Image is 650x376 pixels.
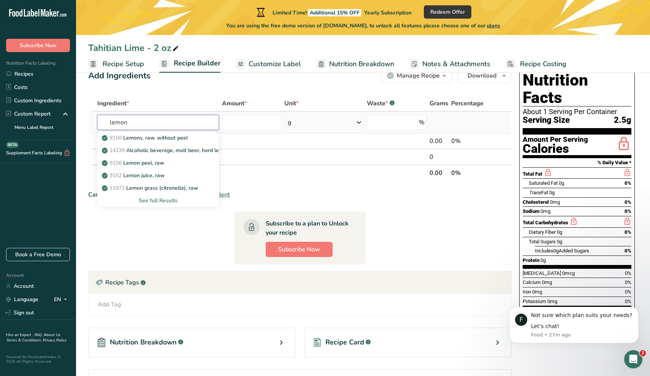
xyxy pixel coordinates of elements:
button: Redeem Offer [424,5,471,19]
span: Subscribe Now [20,41,57,49]
span: 9150 [109,134,122,141]
a: Notes & Attachments [409,56,490,73]
span: 0mg [542,279,552,285]
a: 14239Alcoholic beverage, malt beer, hard lemonade [97,144,219,157]
span: 2 [640,350,646,356]
span: Total Carbohydrates [523,220,568,225]
span: Sodium [523,208,539,214]
span: 0% [625,270,631,276]
div: 0 [430,152,448,162]
div: Tahitian Lime - 2 oz [88,41,180,55]
a: Language [6,293,38,306]
span: Grams [430,99,448,108]
span: Total Fat [523,171,542,177]
a: Book a Free Demo [6,248,70,261]
span: 0mcg [562,270,575,276]
div: About 1 Serving Per Container [523,108,631,116]
section: % Daily Value * [523,158,631,167]
span: 0g [553,248,559,254]
span: plans [487,22,500,29]
p: Lemons, raw, without peel [103,134,188,142]
span: 0% [625,248,631,254]
span: 0mg [532,289,542,295]
div: Add Ingredients [88,70,151,82]
div: Waste [367,99,395,108]
span: 0% [625,180,631,186]
span: 0% [625,289,631,295]
h1: Nutrition Facts [523,71,631,106]
span: Protein [523,257,539,263]
p: Alcoholic beverage, malt beer, hard lemonade [103,146,239,154]
div: See full Results [103,197,212,205]
p: Lemon juice, raw [103,171,165,179]
span: Calcium [523,279,541,285]
span: 0% [625,208,631,214]
span: Unit [284,99,299,108]
a: Customize Label [236,56,301,73]
span: Serving Size [523,116,570,125]
span: Recipe Card [325,337,364,347]
a: Terms & Conditions . [6,338,43,343]
a: 11972Lemon grass (citronella), raw [97,182,219,194]
span: Dietary Fiber [529,229,556,235]
span: Saturated Fat [529,180,558,186]
div: Subscribe to a plan to Unlock your recipe [266,219,350,237]
span: Nutrition Breakdown [329,59,394,69]
div: Limited Time! [255,8,412,17]
th: 0.00 [428,165,450,181]
span: 9152 [109,172,122,179]
span: Recipe Setup [103,59,144,69]
iframe: Intercom notifications message [498,296,650,355]
p: Lemon grass (citronella), raw [103,184,198,192]
button: Subscribe Now [6,39,70,52]
th: Net Totals [96,165,428,181]
div: g [288,118,292,127]
div: BETA [6,142,19,148]
a: Nutrition Breakdown [316,56,394,73]
span: Additional 15% OFF [308,9,361,16]
a: Recipe Setup [88,56,144,73]
button: Subscribe Now [266,242,333,257]
span: Recipe Costing [520,59,566,69]
span: Yearly Subscription [364,9,412,16]
iframe: Intercom live chat [624,350,642,368]
div: Calories [523,143,588,154]
span: Total Sugars [529,239,556,244]
span: 14239 [109,147,125,154]
a: Recipe Costing [506,56,566,73]
div: 0% [451,136,490,146]
span: Includes Added Sugars [535,248,589,254]
span: Amount [222,99,247,108]
a: 9152Lemon juice, raw [97,169,219,182]
a: Privacy Policy [43,338,67,343]
button: Manage Recipe [381,68,452,83]
div: Can't find your ingredient? [88,190,512,199]
div: 0.00 [430,136,448,146]
div: Powered By FoodLabelMaker © 2025 All Rights Reserved [6,355,70,364]
span: Customize Label [249,59,301,69]
i: Trans [529,190,541,195]
span: You are using the free demo version of [DOMAIN_NAME], to unlock all features please choose one of... [226,22,500,30]
span: 0mg [550,199,560,205]
span: Ingredient [97,99,129,108]
a: FAQ . [35,332,44,338]
span: 11972 [109,184,125,192]
button: Download [458,68,512,83]
div: See full Results [97,194,219,207]
span: Nutrition Breakdown [110,337,177,347]
a: 9150Lemons, raw, without peel [97,132,219,144]
input: Add Ingredient [97,115,219,130]
span: 0mg [541,208,550,214]
p: Lemon peel, raw [103,159,164,167]
span: Percentage [451,99,484,108]
div: EN [54,295,70,304]
span: 9156 [109,159,122,167]
div: Manage Recipe [397,71,440,80]
span: Fat [529,190,548,195]
div: Recipe Tags [89,271,511,294]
